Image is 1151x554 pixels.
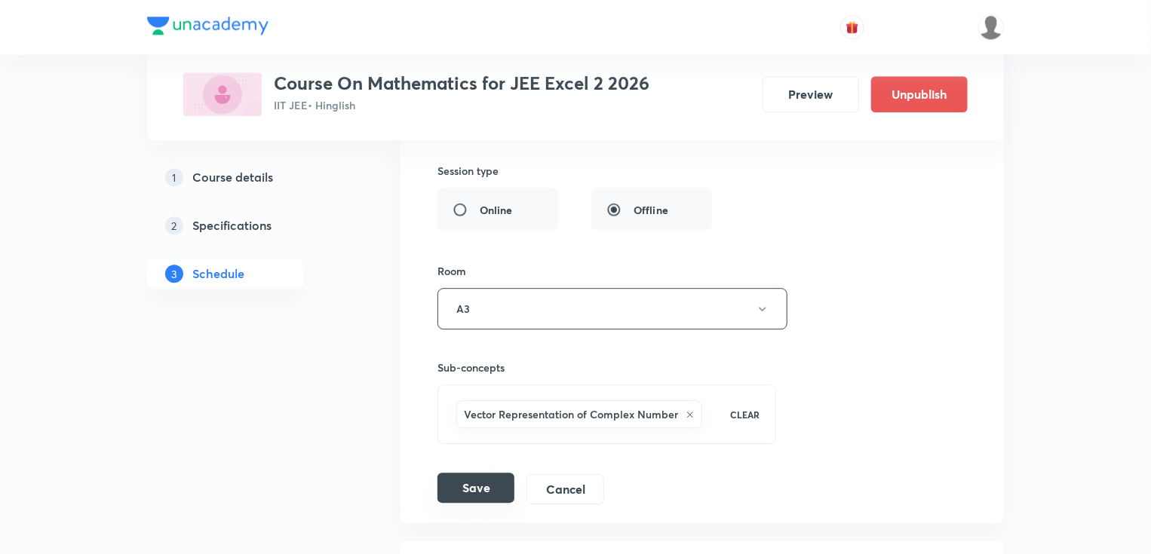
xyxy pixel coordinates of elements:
p: CLEAR [731,408,760,421]
p: 1 [165,168,183,186]
button: A3 [437,288,787,329]
img: A9B3D1D9-1C48-462E-BBEE-31CE9FFF3967_plus.png [183,72,262,116]
h6: Room [437,263,466,279]
h3: Course On Mathematics for JEE Excel 2 2026 [274,72,649,94]
h5: Specifications [192,216,272,234]
h6: Sub-concepts [437,360,776,375]
a: 1Course details [147,162,352,192]
img: Company Logo [147,17,269,35]
p: 3 [165,265,183,283]
p: IIT JEE • Hinglish [274,97,649,113]
h5: Schedule [192,265,244,283]
img: VIVEK [978,14,1004,40]
a: 2Specifications [147,210,352,240]
h6: Vector Representation of Complex Number [464,406,678,422]
h5: Course details [192,168,273,186]
button: Cancel [526,474,604,504]
button: Save [437,473,514,503]
button: Unpublish [871,76,968,112]
h6: Session type [437,163,499,179]
button: avatar [840,15,864,39]
button: Preview [763,76,859,112]
p: 2 [165,216,183,234]
img: avatar [846,20,859,34]
a: Company Logo [147,17,269,38]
